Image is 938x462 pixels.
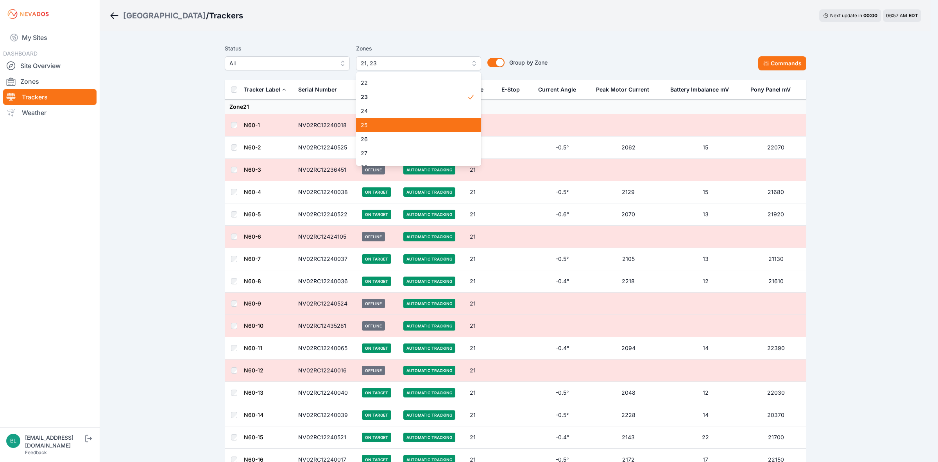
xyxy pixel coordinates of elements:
div: 21, 23 [356,72,481,166]
span: 24 [361,107,467,115]
span: 22 [361,79,467,87]
span: 26 [361,135,467,143]
span: 28 [361,164,467,171]
span: 27 [361,149,467,157]
span: 21, 23 [361,59,465,68]
span: 23 [361,93,467,101]
span: 25 [361,121,467,129]
button: 21, 23 [356,56,481,70]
